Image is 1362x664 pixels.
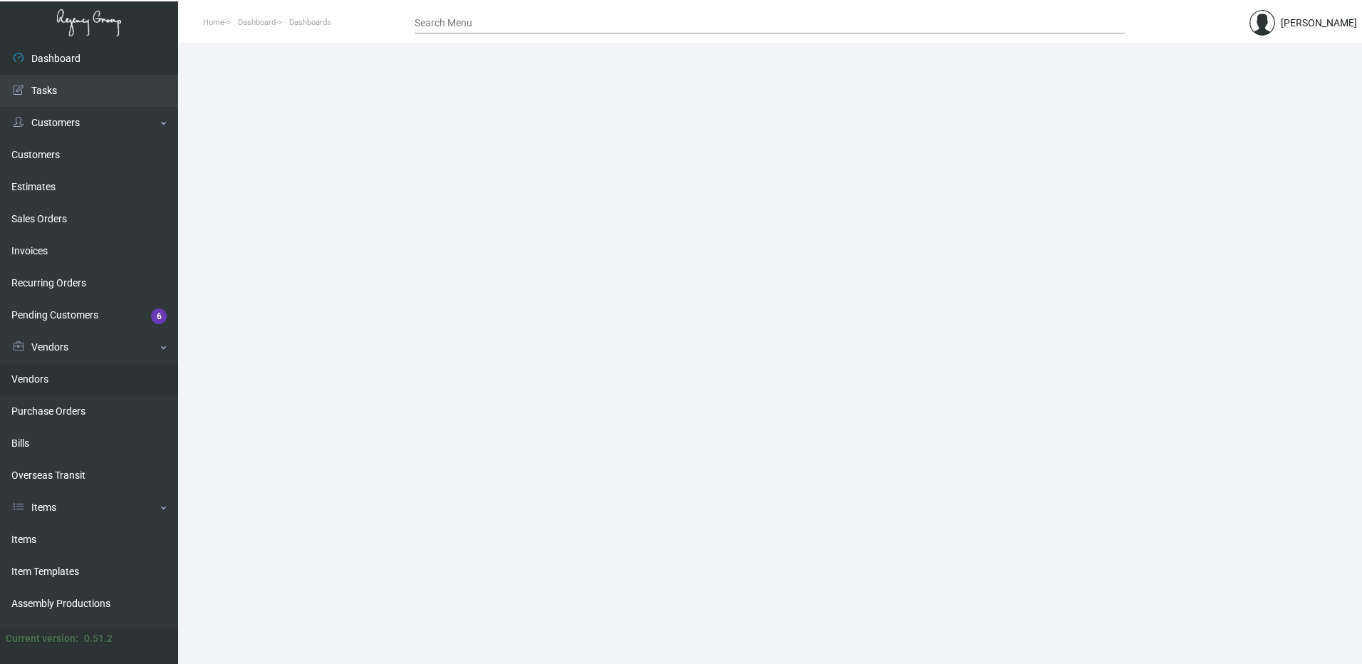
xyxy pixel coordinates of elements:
span: Dashboard [238,18,276,27]
div: [PERSON_NAME] [1281,16,1357,31]
img: admin@bootstrapmaster.com [1249,10,1275,36]
div: Current version: [6,631,78,646]
span: Home [203,18,224,27]
div: 0.51.2 [84,631,113,646]
span: Dashboards [289,18,331,27]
